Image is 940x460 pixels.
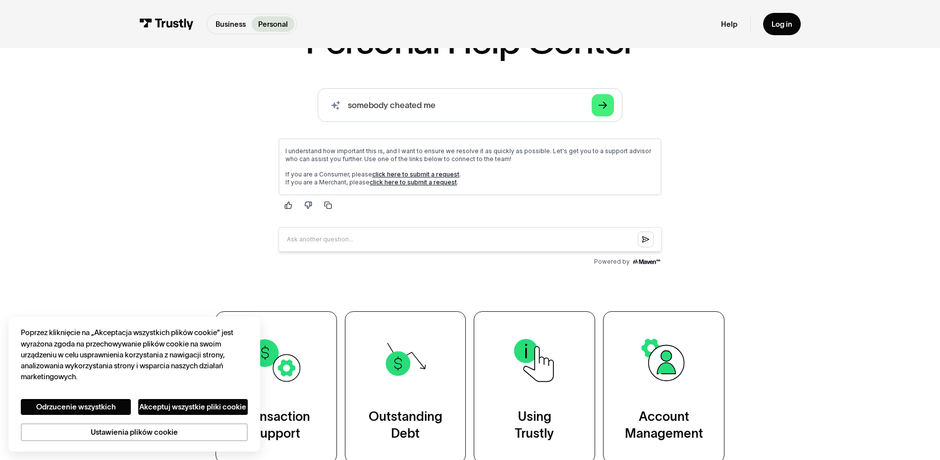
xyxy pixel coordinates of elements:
a: click here to submit a request [102,40,189,48]
div: Account Management [625,408,703,442]
div: Log in [772,19,792,29]
div: Outstanding Debt [369,408,442,442]
div: Using Trustly [515,408,554,442]
p: Personal [258,19,288,30]
p: Business [216,19,246,30]
a: Personal [252,16,294,32]
div: Poprzez kliknięcie na „Akceptacja wszystkich plików cookie” jest wyrażona zgoda na przechowywanie... [21,327,248,382]
div: Cookie banner [8,317,261,452]
a: Help [721,19,737,29]
span: Powered by [324,127,359,135]
button: Ustawienia plików cookie [21,423,248,441]
h1: Personal Help Center [305,22,635,59]
p: I understand how important this is, and I want to ensure we resolve it as quickly as possible. Le... [15,17,384,33]
form: Search [318,88,622,122]
img: Trustly Logo [139,18,194,30]
input: Question box [8,97,391,121]
div: Transaction Support [242,408,310,442]
button: Akceptuj wszystkie pliki cookie [138,399,248,415]
button: Odrzucenie wszystkich [21,399,130,415]
a: Log in [763,13,801,35]
input: search [318,88,622,122]
img: Maven AGI Logo [361,127,391,135]
div: prywatność [21,327,248,441]
a: click here to submit a request [99,48,186,56]
button: Submit question [367,101,383,117]
a: Business [209,16,252,32]
p: If you are a Consumer, please . If you are a Merchant, please . [15,40,384,56]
